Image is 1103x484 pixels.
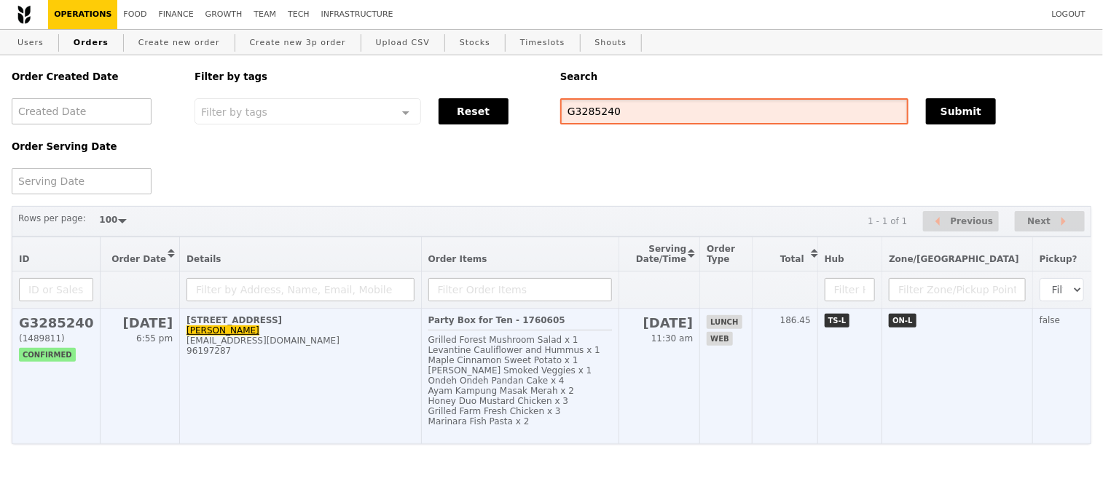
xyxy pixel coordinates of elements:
[1015,211,1085,232] button: Next
[868,216,907,226] div: 1 - 1 of 1
[1040,254,1078,264] span: Pickup?
[187,346,415,356] div: 96197287
[951,213,994,230] span: Previous
[589,30,633,56] a: Shouts
[1040,315,1061,325] span: false
[187,315,415,325] div: [STREET_ADDRESS]
[428,315,565,325] b: Party Box for Ten - 1760605
[19,278,93,301] input: ID or Salesperson name
[187,254,221,264] span: Details
[19,348,76,362] span: confirmed
[133,30,226,56] a: Create new order
[651,333,693,344] span: 11:30 am
[889,314,916,328] span: ON-L
[187,336,415,346] div: [EMAIL_ADDRESS][DOMAIN_NAME]
[454,30,496,56] a: Stocks
[825,314,850,328] span: TS-L
[12,71,177,82] h5: Order Created Date
[439,98,509,124] button: Reset
[428,278,612,301] input: Filter Order Items
[926,98,996,124] button: Submit
[12,168,152,194] input: Serving Date
[560,98,908,124] input: Search any field
[428,365,592,376] span: [PERSON_NAME] Smoked Veggies x 1
[428,335,578,345] span: Grilled Forest Mushroom Salad x 1
[187,325,259,336] a: [PERSON_NAME]
[428,396,569,406] span: Honey Duo Mustard Chicken x 3
[1027,213,1051,230] span: Next
[428,345,600,355] span: Levantine Cauliflower and Hummus x 1
[428,376,565,386] span: Ondeh Ondeh Pandan Cake x 4
[12,30,50,56] a: Users
[707,332,732,346] span: web
[68,30,114,56] a: Orders
[825,278,875,301] input: Filter Hub
[19,254,29,264] span: ID
[195,71,543,82] h5: Filter by tags
[428,254,487,264] span: Order Items
[370,30,436,56] a: Upload CSV
[201,105,267,118] span: Filter by tags
[707,315,742,329] span: lunch
[19,333,93,344] div: (1489811)
[136,333,173,344] span: 6:55 pm
[780,315,811,325] span: 186.45
[107,315,173,330] h2: [DATE]
[187,278,415,301] input: Filter by Address, Name, Email, Mobile
[560,71,1091,82] h5: Search
[514,30,570,56] a: Timeslots
[428,386,574,396] span: Ayam Kampung Masak Merah x 2
[19,315,93,330] h2: G3285240
[244,30,352,56] a: Create new 3p order
[889,278,1026,301] input: Filter Zone/Pickup Point
[17,5,31,24] img: Grain logo
[12,141,177,152] h5: Order Serving Date
[428,416,530,427] span: Marinara Fish Pasta x 2
[923,211,999,232] button: Previous
[428,355,578,365] span: Maple Cinnamon Sweet Potato x 1
[825,254,844,264] span: Hub
[12,98,152,124] input: Created Date
[707,244,735,264] span: Order Type
[889,254,1019,264] span: Zone/[GEOGRAPHIC_DATA]
[18,211,86,226] label: Rows per page:
[626,315,694,330] h2: [DATE]
[428,406,561,416] span: Grilled Farm Fresh Chicken x 3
